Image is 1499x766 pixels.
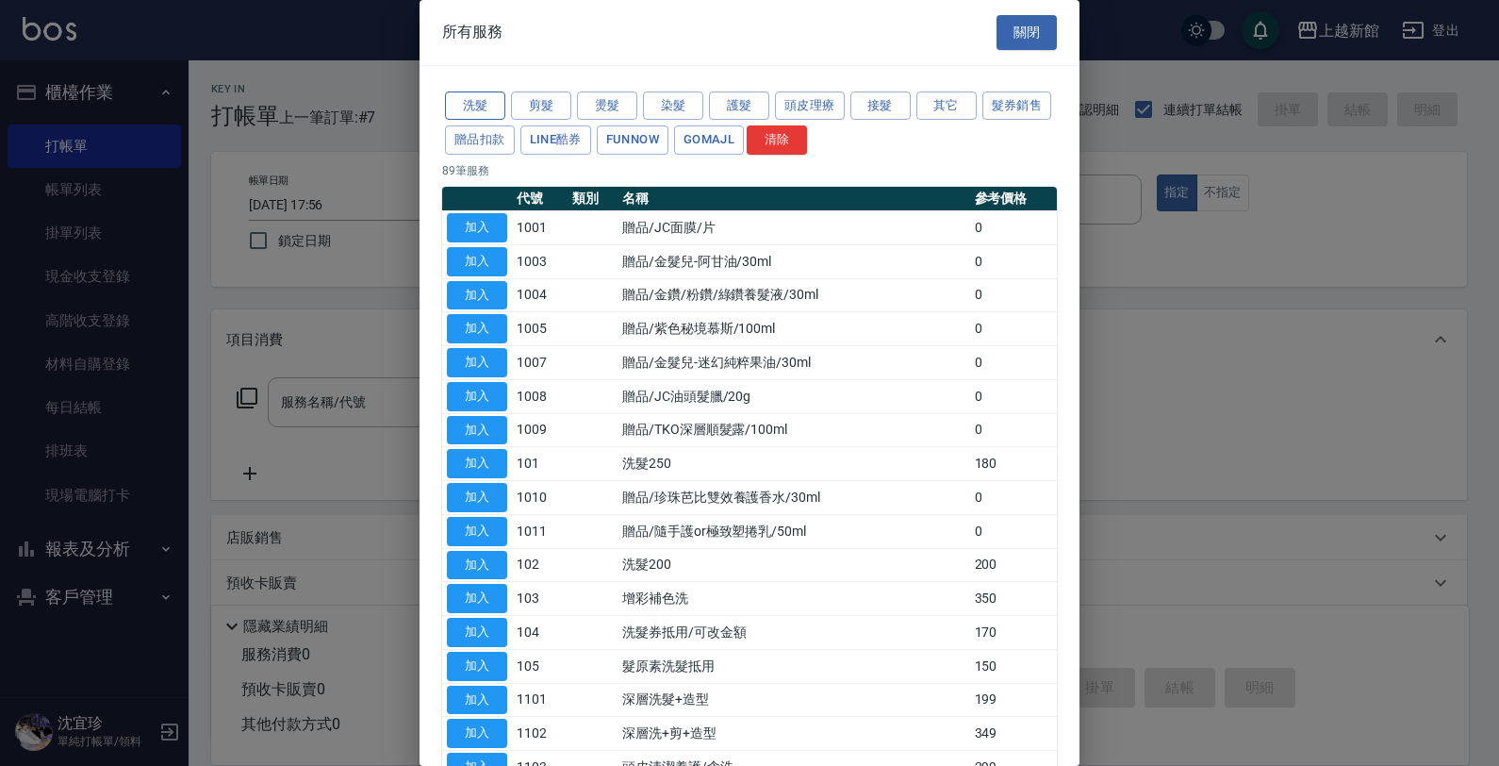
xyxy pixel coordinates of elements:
td: 1008 [512,379,568,413]
button: 加入 [447,247,507,276]
td: 0 [970,244,1058,278]
th: 類別 [568,187,618,211]
td: 200 [970,548,1058,582]
button: FUNNOW [597,125,668,155]
td: 1101 [512,683,568,717]
td: 1003 [512,244,568,278]
button: 洗髮 [445,92,505,121]
td: 180 [970,447,1058,481]
td: 1009 [512,413,568,447]
td: 199 [970,683,1058,717]
td: 1004 [512,278,568,312]
span: 所有服務 [442,23,502,42]
td: 深層洗+剪+造型 [618,717,970,751]
td: 103 [512,582,568,616]
td: 105 [512,649,568,683]
td: 0 [970,379,1058,413]
th: 代號 [512,187,568,211]
td: 洗髮券抵用/可改金額 [618,616,970,650]
td: 贈品/金髮兒-阿甘油/30ml [618,244,970,278]
button: 清除 [747,125,807,155]
td: 150 [970,649,1058,683]
button: 加入 [447,584,507,613]
button: 加入 [447,281,507,310]
button: 加入 [447,686,507,715]
td: 洗髮250 [618,447,970,481]
td: 1102 [512,717,568,751]
button: 髮券銷售 [982,92,1052,121]
button: 加入 [447,314,507,343]
td: 0 [970,346,1058,380]
td: 0 [970,278,1058,312]
th: 名稱 [618,187,970,211]
td: 深層洗髮+造型 [618,683,970,717]
button: 剪髮 [511,92,571,121]
p: 89 筆服務 [442,162,1057,179]
td: 贈品/金髮兒-迷幻純粹果油/30ml [618,346,970,380]
td: 0 [970,413,1058,447]
td: 0 [970,211,1058,245]
td: 101 [512,447,568,481]
td: 1011 [512,514,568,548]
td: 0 [970,481,1058,515]
button: 燙髮 [577,92,637,121]
td: 贈品/金鑽/粉鑽/綠鑽養髮液/30ml [618,278,970,312]
button: 護髮 [709,92,769,121]
button: 加入 [447,382,507,411]
td: 102 [512,548,568,582]
td: 350 [970,582,1058,616]
button: 加入 [447,517,507,546]
button: 加入 [447,483,507,512]
button: 加入 [447,652,507,681]
button: 加入 [447,449,507,478]
td: 髮原素洗髮抵用 [618,649,970,683]
button: 加入 [447,416,507,445]
button: 染髮 [643,92,703,121]
td: 贈品/紫色秘境慕斯/100ml [618,312,970,346]
td: 1001 [512,211,568,245]
td: 1005 [512,312,568,346]
button: 加入 [447,719,507,748]
button: 贈品扣款 [445,125,515,155]
button: 加入 [447,348,507,377]
button: LINE酷券 [520,125,591,155]
button: 接髮 [850,92,911,121]
td: 贈品/JC油頭髮臘/20g [618,379,970,413]
td: 104 [512,616,568,650]
button: 頭皮理療 [775,92,845,121]
td: 贈品/珍珠芭比雙效養護香水/30ml [618,481,970,515]
button: GOMAJL [674,125,744,155]
td: 349 [970,717,1058,751]
td: 0 [970,514,1058,548]
button: 加入 [447,213,507,242]
td: 1007 [512,346,568,380]
th: 參考價格 [970,187,1058,211]
td: 1010 [512,481,568,515]
button: 加入 [447,618,507,647]
td: 贈品/TKO深層順髮露/100ml [618,413,970,447]
td: 贈品/隨手護or極致塑捲乳/50ml [618,514,970,548]
button: 其它 [916,92,977,121]
td: 洗髮200 [618,548,970,582]
button: 加入 [447,551,507,580]
td: 增彩補色洗 [618,582,970,616]
td: 贈品/JC面膜/片 [618,211,970,245]
td: 170 [970,616,1058,650]
td: 0 [970,312,1058,346]
button: 關閉 [997,15,1057,50]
